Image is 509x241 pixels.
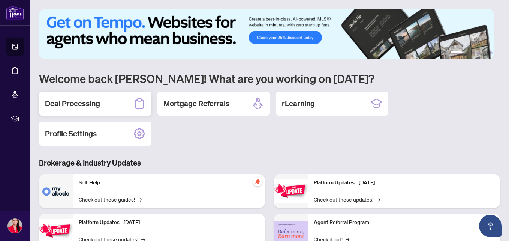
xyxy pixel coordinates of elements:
[479,215,502,237] button: Open asap
[314,195,380,203] a: Check out these updates!→
[282,98,315,109] h2: rLearning
[8,219,22,233] img: Profile Icon
[163,98,229,109] h2: Mortgage Referrals
[39,71,500,86] h1: Welcome back [PERSON_NAME]! What are you working on [DATE]?
[39,158,500,168] h3: Brokerage & Industry Updates
[478,51,481,54] button: 4
[79,218,259,227] p: Platform Updates - [DATE]
[376,195,380,203] span: →
[472,51,475,54] button: 3
[6,6,24,20] img: logo
[45,98,100,109] h2: Deal Processing
[39,9,494,59] img: Slide 0
[274,179,308,203] img: Platform Updates - June 23, 2025
[138,195,142,203] span: →
[39,174,73,208] img: Self-Help
[253,177,262,186] span: pushpin
[451,51,463,54] button: 1
[45,128,97,139] h2: Profile Settings
[484,51,487,54] button: 5
[314,218,494,227] p: Agent Referral Program
[490,51,493,54] button: 6
[79,195,142,203] a: Check out these guides!→
[79,179,259,187] p: Self-Help
[314,179,494,187] p: Platform Updates - [DATE]
[466,51,469,54] button: 2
